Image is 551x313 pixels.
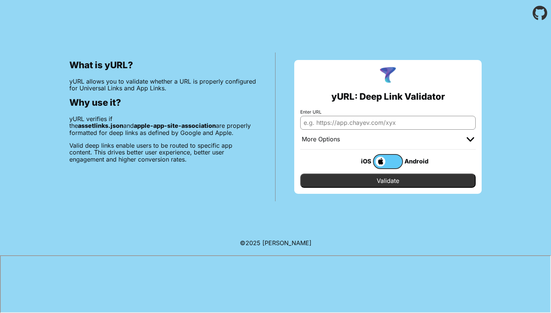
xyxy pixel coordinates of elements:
input: Validate [300,174,476,188]
p: yURL verifies if the and are properly formatted for deep links as defined by Google and Apple. [69,115,256,136]
b: assetlinks.json [78,122,123,129]
p: Valid deep links enable users to be routed to specific app content. This drives better user exper... [69,142,256,163]
p: yURL allows you to validate whether a URL is properly configured for Universal Links and App Links. [69,78,256,92]
b: apple-app-site-association [134,122,216,129]
span: 2025 [246,239,261,247]
div: Android [403,156,433,166]
h2: What is yURL? [69,60,256,70]
h2: Why use it? [69,97,256,108]
footer: © [240,231,311,255]
img: chevron [467,137,474,142]
a: Michael Ibragimchayev's Personal Site [262,239,311,247]
div: iOS [343,156,373,166]
img: yURL Logo [378,66,398,85]
h2: yURL: Deep Link Validator [331,91,445,102]
label: Enter URL [300,109,476,115]
div: More Options [302,136,340,143]
input: e.g. https://app.chayev.com/xyx [300,116,476,129]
